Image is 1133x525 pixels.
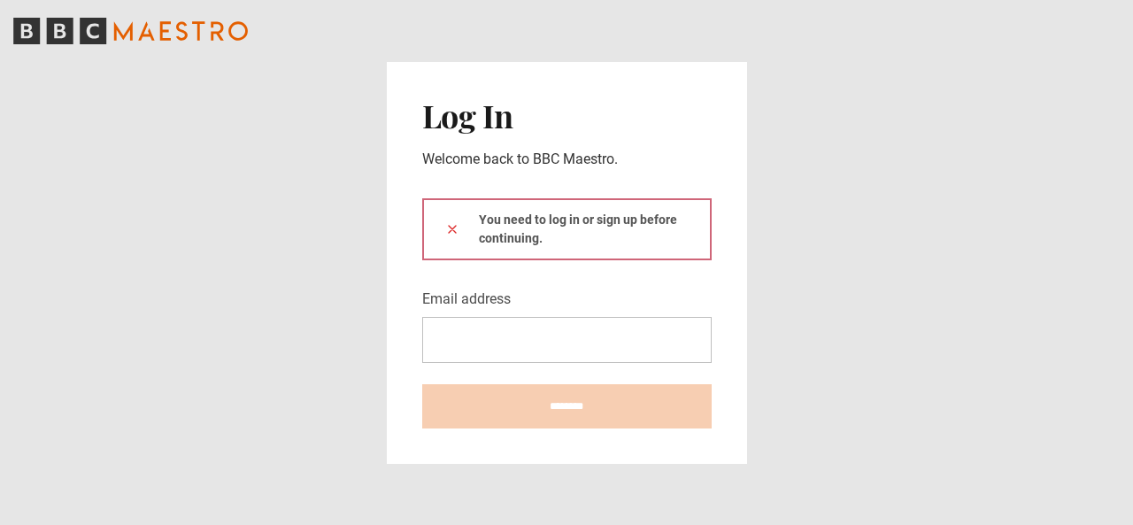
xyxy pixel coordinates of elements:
div: You need to log in or sign up before continuing. [422,198,712,260]
label: Email address [422,289,511,310]
p: Welcome back to BBC Maestro. [422,149,712,170]
h2: Log In [422,97,712,134]
svg: BBC Maestro [13,18,248,44]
